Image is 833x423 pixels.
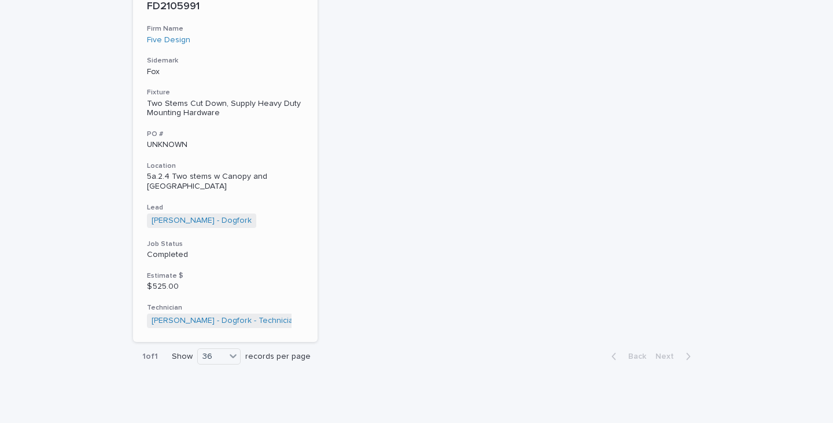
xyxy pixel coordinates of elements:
p: UNKNOWN [147,140,304,150]
h3: Job Status [147,240,304,249]
h3: PO # [147,130,304,139]
button: Back [602,351,651,362]
h3: Estimate $ [147,271,304,281]
p: Show [172,352,193,362]
p: Completed [147,250,304,260]
h3: Firm Name [147,24,304,34]
a: [PERSON_NAME] - Dogfork [152,216,252,226]
a: Five Design [147,35,190,45]
h3: Location [147,161,304,171]
button: Next [651,351,700,362]
h3: Technician [147,303,304,312]
p: Fox [147,67,304,77]
p: records per page [245,352,311,362]
span: Next [655,352,681,361]
h3: Fixture [147,88,304,97]
p: 1 of 1 [133,343,167,371]
span: Back [621,352,646,361]
div: Two Stems Cut Down, Supply Heavy Duty Mounting Hardware [147,99,304,119]
h3: Lead [147,203,304,212]
p: $ 525.00 [147,282,304,292]
p: FD2105991 [147,1,304,13]
p: 5a.2.4 Two stems w Canopy and [GEOGRAPHIC_DATA] [147,172,304,192]
a: [PERSON_NAME] - Dogfork - Technician [152,316,298,326]
div: 36 [198,351,226,363]
h3: Sidemark [147,56,304,65]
